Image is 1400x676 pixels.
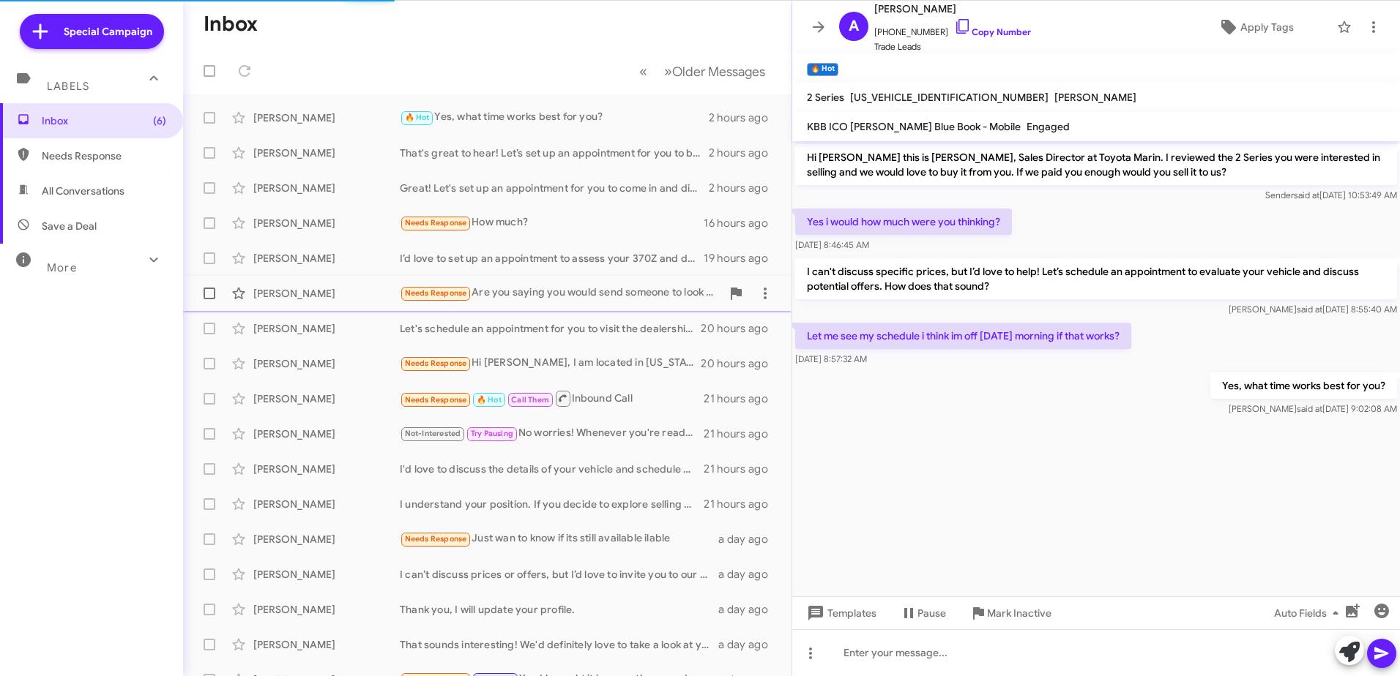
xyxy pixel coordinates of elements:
div: I'd love to discuss the details of your vehicle and schedule an appointment to evaluate it in per... [400,462,704,476]
span: Not-Interested [405,429,461,438]
span: Needs Response [405,395,467,405]
span: Call Them [511,395,549,405]
div: 21 hours ago [704,391,780,406]
span: Templates [804,600,876,626]
p: Let me see my schedule i think im off [DATE] morning if that works? [795,323,1131,349]
div: Inbound Call [400,389,704,408]
span: Auto Fields [1274,600,1344,626]
div: [PERSON_NAME] [253,462,400,476]
div: 20 hours ago [701,321,780,336]
span: said at [1297,304,1322,315]
span: [DATE] 8:46:45 AM [795,239,869,250]
div: [PERSON_NAME] [253,637,400,652]
p: Yes, what time works best for you? [1210,372,1397,399]
span: Trade Leads [874,40,1031,54]
span: Needs Response [405,288,467,298]
div: That's great to hear! Let’s set up an appointment for you to bring in your CR-V so we can discuss... [400,146,709,160]
span: 🔥 Hot [477,395,502,405]
div: a day ago [718,532,780,547]
div: No worries! Whenever you're ready, just let us know. We're here to help when the time comes. [400,425,704,442]
div: 16 hours ago [704,216,780,230]
span: [PERSON_NAME] [DATE] 9:02:08 AM [1229,403,1397,414]
div: Hi [PERSON_NAME], I am located in [US_STATE], would you be willing to travel for it? I have adjus... [400,355,701,372]
div: [PERSON_NAME] [253,356,400,371]
span: Sender [DATE] 10:53:49 AM [1265,189,1397,200]
div: [PERSON_NAME] [253,110,400,125]
span: [PERSON_NAME] [DATE] 8:55:40 AM [1229,304,1397,315]
span: Needs Response [405,218,467,228]
span: Mark Inactive [987,600,1051,626]
button: Apply Tags [1181,14,1330,40]
span: said at [1297,403,1322,414]
div: 2 hours ago [709,181,780,195]
span: Save a Deal [42,219,97,233]
span: KBB ICO [PERSON_NAME] Blue Book - Mobile [807,120,1021,133]
div: [PERSON_NAME] [253,286,400,301]
div: a day ago [718,567,780,582]
div: [PERSON_NAME] [253,251,400,266]
span: Needs Response [405,534,467,544]
div: Let's schedule an appointment for you to visit the dealership, and we can discuss the details in ... [400,321,701,336]
div: 19 hours ago [704,251,780,266]
button: Pause [888,600,958,626]
span: [PHONE_NUMBER] [874,18,1031,40]
div: [PERSON_NAME] [253,427,400,441]
button: Next [655,56,774,86]
div: Great! Let's set up an appointment for you to come in and discuss the details. What day works bes... [400,181,709,195]
a: Special Campaign [20,14,164,49]
div: I understand your position. If you decide to explore selling your vehicle in the future, feel fre... [400,497,704,511]
span: Pause [917,600,946,626]
span: Try Pausing [471,429,513,438]
div: a day ago [718,602,780,617]
div: That sounds interesting! We'd definitely love to take a look at your antique vehicle. How about w... [400,637,718,652]
span: 2 Series [807,91,844,104]
div: 20 hours ago [701,356,780,371]
div: How much? [400,214,704,231]
a: Copy Number [954,26,1031,37]
div: [PERSON_NAME] [253,181,400,195]
span: More [47,261,77,274]
h1: Inbox [204,12,258,36]
div: I can’t discuss prices or offers, but I’d love to invite you to our dealership to evaluate your E... [400,567,718,582]
span: A [849,15,859,38]
div: a day ago [718,637,780,652]
span: Labels [47,80,89,93]
button: Templates [792,600,888,626]
span: Needs Response [405,358,467,368]
span: Inbox [42,113,166,128]
button: Auto Fields [1262,600,1356,626]
span: All Conversations [42,184,124,198]
span: [US_VEHICLE_IDENTIFICATION_NUMBER] [850,91,1049,104]
p: I can't discuss specific prices, but I’d love to help! Let’s schedule an appointment to evaluate ... [795,258,1397,299]
div: Just wan to know if its still available ilable [400,530,718,547]
div: [PERSON_NAME] [253,216,400,230]
div: Are you saying you would send someone to look at the car or at the dealership? [400,285,721,301]
div: I’d love to set up an appointment to assess your 370Z and discuss a potential offer. When are you... [400,251,704,266]
div: [PERSON_NAME] [253,146,400,160]
div: [PERSON_NAME] [253,391,400,406]
span: Older Messages [672,64,765,80]
div: Yes, what time works best for you? [400,109,709,126]
p: Hi [PERSON_NAME] this is [PERSON_NAME], Sales Director at Toyota Marin. I reviewed the 2 Series y... [795,144,1397,185]
span: (6) [153,113,166,128]
div: [PERSON_NAME] [253,321,400,336]
small: 🔥 Hot [807,63,838,76]
div: 21 hours ago [704,497,780,511]
span: Apply Tags [1240,14,1294,40]
span: » [664,62,672,80]
div: [PERSON_NAME] [253,602,400,617]
div: [PERSON_NAME] [253,567,400,582]
button: Previous [630,56,656,86]
span: [DATE] 8:57:32 AM [795,353,867,364]
button: Mark Inactive [958,600,1063,626]
div: 2 hours ago [709,110,780,125]
span: Needs Response [42,149,166,163]
p: Yes i would how much were you thinking? [795,209,1012,235]
div: [PERSON_NAME] [253,532,400,547]
span: Special Campaign [64,24,152,39]
div: 21 hours ago [704,427,780,441]
span: Engaged [1027,120,1070,133]
div: 2 hours ago [709,146,780,160]
div: 21 hours ago [704,462,780,476]
div: [PERSON_NAME] [253,497,400,511]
